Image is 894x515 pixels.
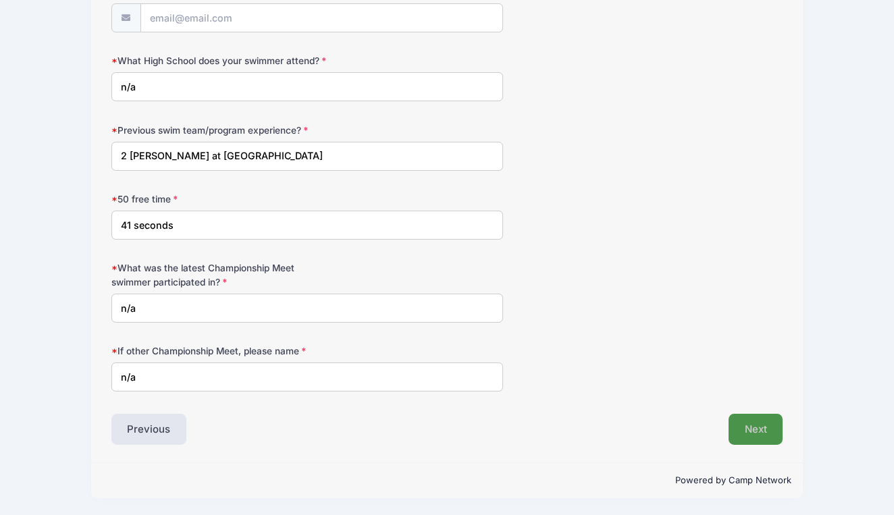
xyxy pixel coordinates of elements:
[111,124,336,137] label: Previous swim team/program experience?
[111,414,187,445] button: Previous
[111,54,336,67] label: What High School does your swimmer attend?
[103,474,792,487] p: Powered by Camp Network
[111,344,336,358] label: If other Championship Meet, please name
[729,414,783,445] button: Next
[111,261,336,289] label: What was the latest Championship Meet swimmer participated in?
[140,3,503,32] input: email@email.com
[111,192,336,206] label: 50 free time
